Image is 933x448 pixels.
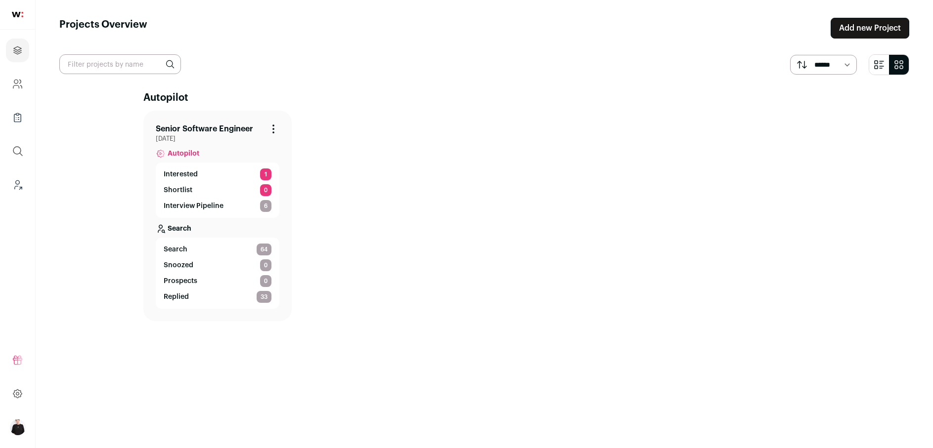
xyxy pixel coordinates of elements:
[260,184,271,196] span: 0
[164,291,271,303] a: Replied 33
[831,18,909,39] a: Add new Project
[164,169,198,179] p: Interested
[164,260,193,270] p: Snoozed
[164,184,271,196] a: Shortlist 0
[267,123,279,135] button: Project Actions
[6,39,29,62] a: Projects
[260,168,271,180] span: 1
[156,135,279,143] span: [DATE]
[168,224,191,234] p: Search
[260,200,271,212] span: 6
[164,185,192,195] p: Shortlist
[164,275,271,287] a: Prospects 0
[59,18,147,39] h1: Projects Overview
[164,168,271,180] a: Interested 1
[6,106,29,129] a: Company Lists
[156,143,279,163] a: Autopilot
[164,259,271,271] a: Snoozed 0
[168,149,199,159] span: Autopilot
[12,12,23,17] img: wellfound-shorthand-0d5821cbd27db2630d0214b213865d53afaa358527fdda9d0ea32b1df1b89c2c.svg
[257,291,271,303] span: 33
[6,173,29,197] a: Leads (Backoffice)
[260,259,271,271] span: 0
[164,200,271,212] a: Interview Pipeline 6
[164,292,189,302] p: Replied
[164,244,271,255] a: Search 64
[260,275,271,287] span: 0
[59,54,181,74] input: Filter projects by name
[164,276,197,286] p: Prospects
[10,419,26,435] button: Open dropdown
[156,123,253,135] a: Senior Software Engineer
[164,244,187,254] span: Search
[6,72,29,96] a: Company and ATS Settings
[10,419,26,435] img: 9240684-medium_jpg
[164,201,223,211] p: Interview Pipeline
[156,218,279,238] a: Search
[143,91,826,105] h2: Autopilot
[257,244,271,255] span: 64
